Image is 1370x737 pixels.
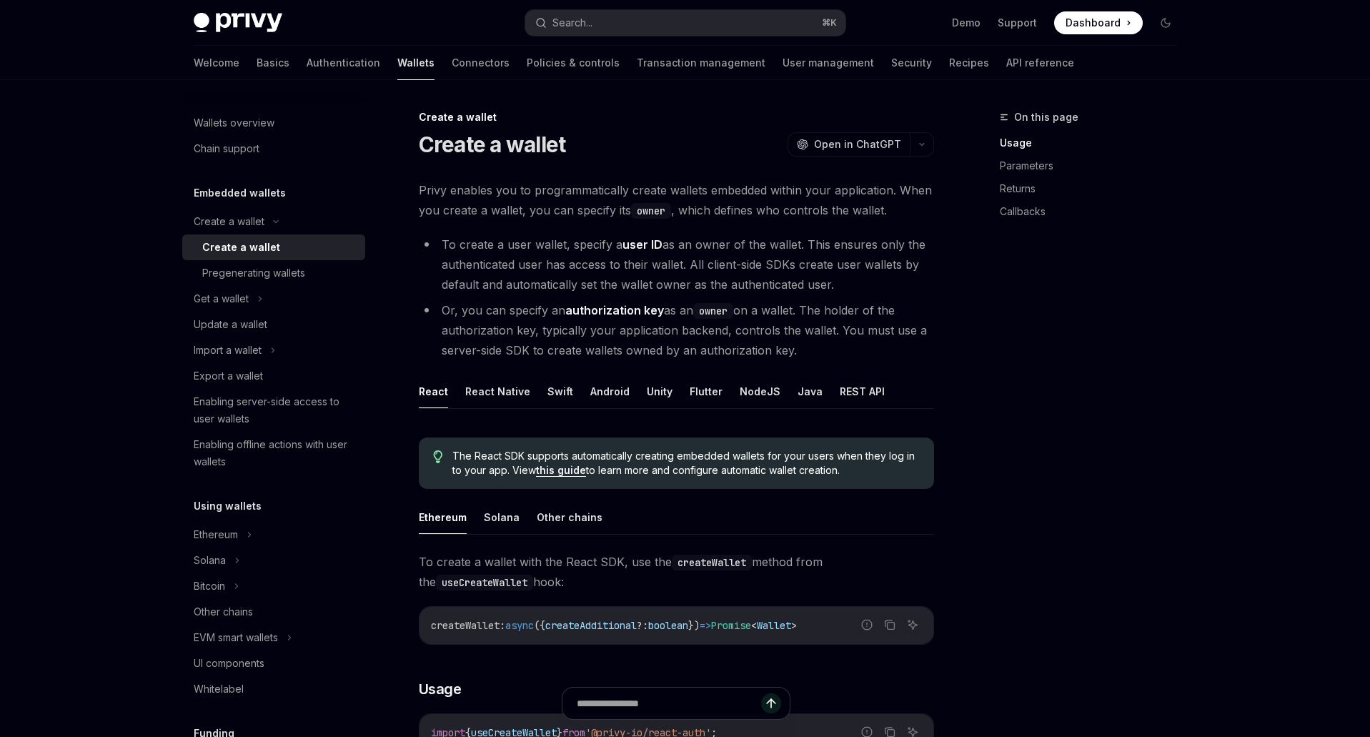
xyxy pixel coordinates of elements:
[1000,200,1188,223] a: Callbacks
[998,16,1037,30] a: Support
[545,619,637,632] span: createAdditional
[194,681,244,698] div: Whitelabel
[194,213,264,230] div: Create a wallet
[194,316,267,333] div: Update a wallet
[880,615,899,634] button: Copy the contents from the code block
[194,578,225,595] div: Bitcoin
[194,290,249,307] div: Get a wallet
[858,615,876,634] button: Report incorrect code
[182,260,365,286] a: Pregenerating wallets
[433,450,443,463] svg: Tip
[949,46,989,80] a: Recipes
[788,132,910,157] button: Open in ChatGPT
[1154,11,1177,34] button: Toggle dark mode
[419,300,934,360] li: Or, you can specify an as an on a wallet. The holder of the authorization key, typically your app...
[182,234,365,260] a: Create a wallet
[536,464,586,477] a: this guide
[182,363,365,389] a: Export a wallet
[798,375,823,408] button: Java
[419,500,467,534] button: Ethereum
[419,180,934,220] span: Privy enables you to programmatically create wallets embedded within your application. When you c...
[182,312,365,337] a: Update a wallet
[622,237,662,252] strong: user ID
[431,619,500,632] span: createWallet
[590,375,630,408] button: Android
[840,375,885,408] button: REST API
[648,619,688,632] span: boolean
[672,555,752,570] code: createWallet
[1014,109,1078,126] span: On this page
[436,575,533,590] code: useCreateWallet
[194,342,262,359] div: Import a wallet
[194,140,259,157] div: Chain support
[631,203,671,219] code: owner
[484,500,520,534] button: Solana
[194,184,286,202] h5: Embedded wallets
[194,436,357,470] div: Enabling offline actions with user wallets
[307,46,380,80] a: Authentication
[552,14,592,31] div: Search...
[500,619,505,632] span: :
[637,46,765,80] a: Transaction management
[637,619,648,632] span: ?:
[903,615,922,634] button: Ask AI
[419,679,462,699] span: Usage
[419,552,934,592] span: To create a wallet with the React SDK, use the method from the hook:
[891,46,932,80] a: Security
[452,46,510,80] a: Connectors
[711,619,751,632] span: Promise
[1000,177,1188,200] a: Returns
[182,389,365,432] a: Enabling server-side access to user wallets
[182,136,365,162] a: Chain support
[647,375,672,408] button: Unity
[1066,16,1121,30] span: Dashboard
[202,239,280,256] div: Create a wallet
[182,432,365,475] a: Enabling offline actions with user wallets
[751,619,757,632] span: <
[419,110,934,124] div: Create a wallet
[690,375,723,408] button: Flutter
[565,303,664,317] strong: authorization key
[194,655,264,672] div: UI components
[761,693,781,713] button: Send message
[182,676,365,702] a: Whitelabel
[397,46,435,80] a: Wallets
[182,651,365,676] a: UI components
[757,619,791,632] span: Wallet
[182,599,365,625] a: Other chains
[182,110,365,136] a: Wallets overview
[194,13,282,33] img: dark logo
[257,46,289,80] a: Basics
[194,498,262,515] h5: Using wallets
[452,449,919,478] span: The React SDK supports automatically creating embedded wallets for your users when they log in to...
[1054,11,1143,34] a: Dashboard
[1000,154,1188,177] a: Parameters
[202,264,305,282] div: Pregenerating wallets
[688,619,700,632] span: })
[822,17,837,29] span: ⌘ K
[194,367,263,385] div: Export a wallet
[505,619,534,632] span: async
[194,629,278,646] div: EVM smart wallets
[194,552,226,569] div: Solana
[783,46,874,80] a: User management
[952,16,981,30] a: Demo
[537,500,602,534] button: Other chains
[700,619,711,632] span: =>
[527,46,620,80] a: Policies & controls
[465,375,530,408] button: React Native
[194,114,274,132] div: Wallets overview
[194,46,239,80] a: Welcome
[419,132,566,157] h1: Create a wallet
[740,375,780,408] button: NodeJS
[525,10,845,36] button: Search...⌘K
[814,137,901,152] span: Open in ChatGPT
[534,619,545,632] span: ({
[693,303,733,319] code: owner
[1006,46,1074,80] a: API reference
[791,619,797,632] span: >
[547,375,573,408] button: Swift
[419,375,448,408] button: React
[194,526,238,543] div: Ethereum
[419,234,934,295] li: To create a user wallet, specify a as an owner of the wallet. This ensures only the authenticated...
